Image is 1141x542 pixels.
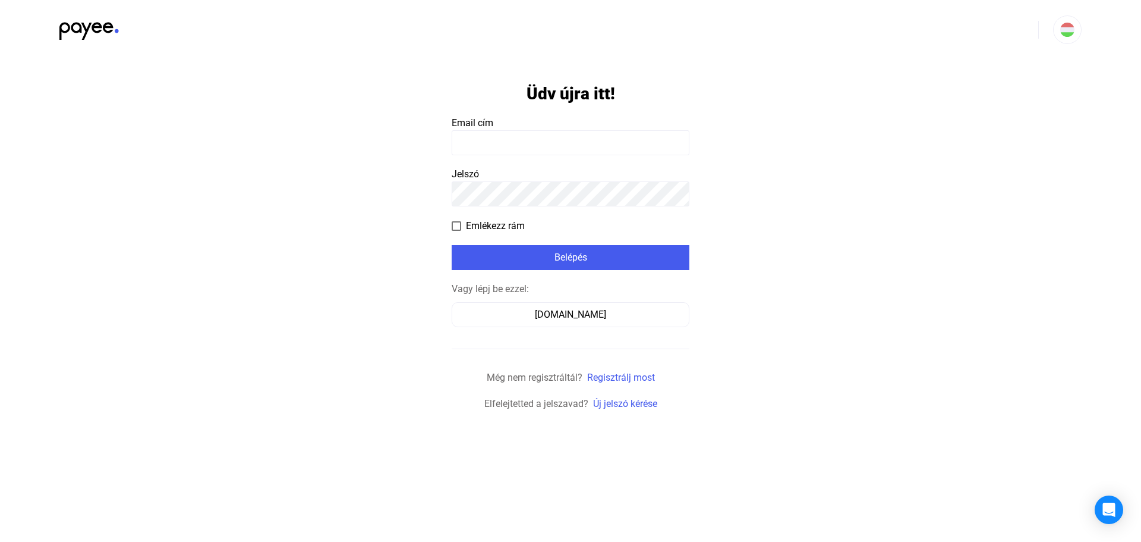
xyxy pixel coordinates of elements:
div: Vagy lépj be ezzel: [452,282,689,296]
button: Belépés [452,245,689,270]
h1: Üdv újra itt! [527,83,615,104]
a: Regisztrálj most [587,372,655,383]
img: black-payee-blue-dot.svg [59,15,119,40]
button: [DOMAIN_NAME] [452,302,689,327]
div: Open Intercom Messenger [1095,496,1123,524]
span: Jelszó [452,168,479,180]
a: [DOMAIN_NAME] [452,309,689,320]
span: Elfelejtetted a jelszavad? [484,398,588,409]
div: [DOMAIN_NAME] [456,308,685,322]
span: Emlékezz rám [466,219,525,233]
img: HU [1060,23,1074,37]
div: Belépés [455,250,686,265]
a: Új jelszó kérése [593,398,657,409]
span: Még nem regisztráltál? [487,372,582,383]
button: HU [1053,15,1082,44]
span: Email cím [452,117,493,129]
